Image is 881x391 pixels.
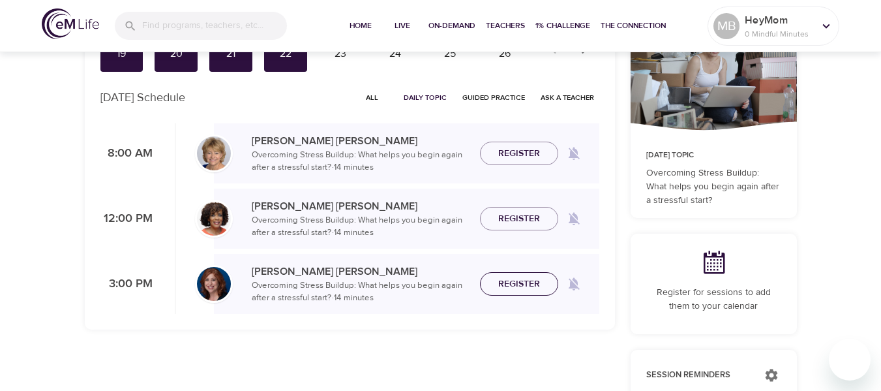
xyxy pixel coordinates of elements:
span: Guided Practice [462,91,525,104]
span: Ask a Teacher [541,91,594,104]
div: 25 [434,46,466,61]
div: 22 [269,46,302,61]
span: Remind me when a class goes live every Friday at 8:00 AM [558,138,590,169]
button: Register [480,207,558,231]
button: Register [480,272,558,296]
span: Remind me when a class goes live every Friday at 3:00 PM [558,268,590,300]
img: logo [42,8,99,39]
span: The Connection [601,19,666,33]
div: 19 [106,46,138,61]
div: MB [713,13,739,39]
button: Daily Topic [398,87,452,108]
p: Session Reminders [646,369,751,382]
p: Overcoming Stress Buildup: What helps you begin again after a stressful start? · 14 minutes [252,149,470,174]
span: Daily Topic [404,91,447,104]
span: Register [498,276,540,292]
p: [DATE] Schedule [100,89,185,106]
p: Overcoming Stress Buildup: What helps you begin again after a stressful start? · 14 minutes [252,279,470,305]
p: Overcoming Stress Buildup: What helps you begin again after a stressful start? [646,166,781,208]
span: All [357,91,388,104]
p: 12:00 PM [100,210,153,228]
span: Remind me when a class goes live every Friday at 12:00 PM [558,203,590,234]
p: [PERSON_NAME] [PERSON_NAME] [252,133,470,149]
span: On-Demand [428,19,475,33]
p: 3:00 PM [100,275,153,293]
span: Register [498,211,540,227]
span: Home [345,19,376,33]
p: [PERSON_NAME] [PERSON_NAME] [252,198,470,214]
div: 23 [324,46,357,61]
div: 26 [488,46,521,61]
div: 21 [215,46,247,61]
span: Register [498,146,540,162]
p: HeyMom [745,12,814,28]
div: 20 [160,46,192,61]
p: Register for sessions to add them to your calendar [646,286,781,313]
button: Ask a Teacher [535,87,599,108]
img: Lisa_Wickham-min.jpg [197,136,231,170]
img: Elaine_Smookler-min.jpg [197,267,231,301]
iframe: Button to launch messaging window [829,339,871,381]
span: Live [387,19,418,33]
button: Register [480,142,558,166]
input: Find programs, teachers, etc... [142,12,287,40]
span: 1% Challenge [535,19,590,33]
button: Guided Practice [457,87,530,108]
p: Overcoming Stress Buildup: What helps you begin again after a stressful start? · 14 minutes [252,214,470,240]
p: 8:00 AM [100,145,153,163]
p: [PERSON_NAME] [PERSON_NAME] [252,264,470,279]
img: Janet_Jackson-min.jpg [197,202,231,236]
p: [DATE] Topic [646,149,781,161]
span: Teachers [486,19,525,33]
button: All [351,87,393,108]
div: 24 [379,46,411,61]
p: 0 Mindful Minutes [745,28,814,40]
